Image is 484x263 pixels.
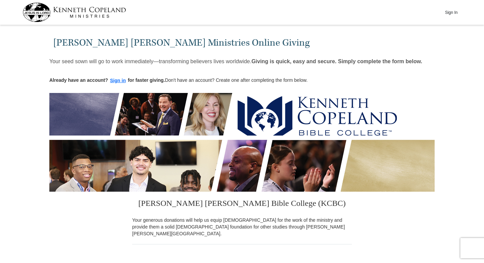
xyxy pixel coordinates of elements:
[49,77,308,85] p: Don't have an account? Create one after completing the form below.
[23,3,126,22] img: kcm-header-logo.svg
[49,58,422,65] p: Your seed sown will go to work immediately—transforming believers lives worldwide.
[53,37,431,48] h1: [PERSON_NAME] [PERSON_NAME] Ministries Online Giving
[441,7,461,18] button: Sign In
[251,58,422,64] strong: Giving is quick, easy and secure. Simply complete the form below.
[49,77,165,83] strong: Already have an account? for faster giving.
[132,217,352,237] p: Your generous donations will help us equip [DEMOGRAPHIC_DATA] for the work of the ministry and pr...
[108,77,128,85] button: Sign in
[132,192,352,217] h3: [PERSON_NAME] [PERSON_NAME] Bible College (KCBC)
